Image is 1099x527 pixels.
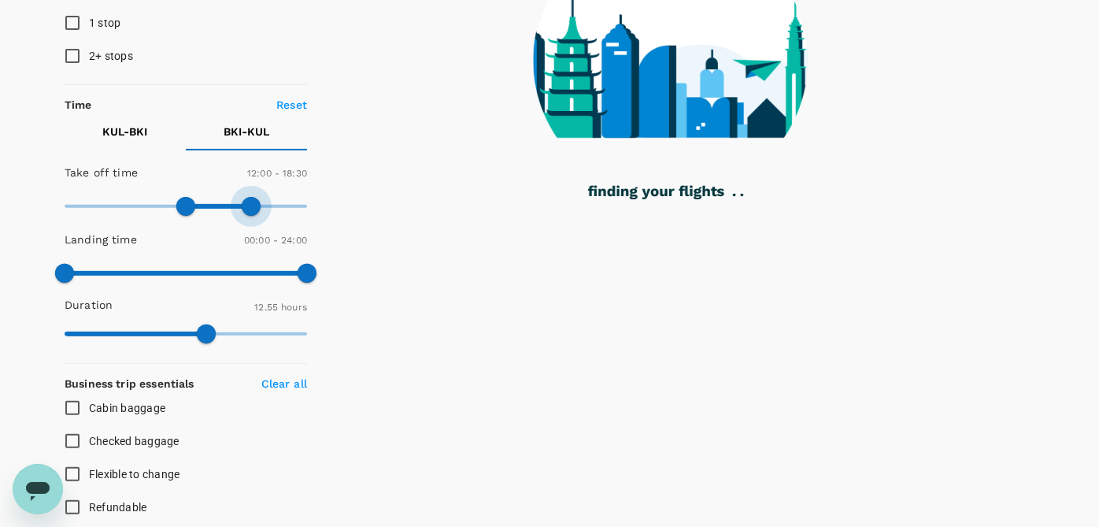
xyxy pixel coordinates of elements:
[247,168,307,179] span: 12:00 - 18:30
[261,376,307,392] p: Clear all
[89,435,179,447] span: Checked baggage
[13,464,63,514] iframe: Button to launch messaging window
[65,377,194,390] strong: Business trip essentials
[741,194,744,196] g: .
[65,97,92,113] p: Time
[89,501,147,514] span: Refundable
[103,124,148,139] p: KUL - BKI
[89,50,133,62] span: 2+ stops
[733,194,736,196] g: .
[65,165,138,180] p: Take off time
[89,17,121,29] span: 1 stop
[276,97,307,113] p: Reset
[89,402,165,414] span: Cabin baggage
[588,186,724,200] g: finding your flights
[224,124,269,139] p: BKI - KUL
[254,302,307,313] span: 12.55 hours
[65,232,137,247] p: Landing time
[65,297,113,313] p: Duration
[89,468,180,481] span: Flexible to change
[244,235,307,246] span: 00:00 - 24:00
